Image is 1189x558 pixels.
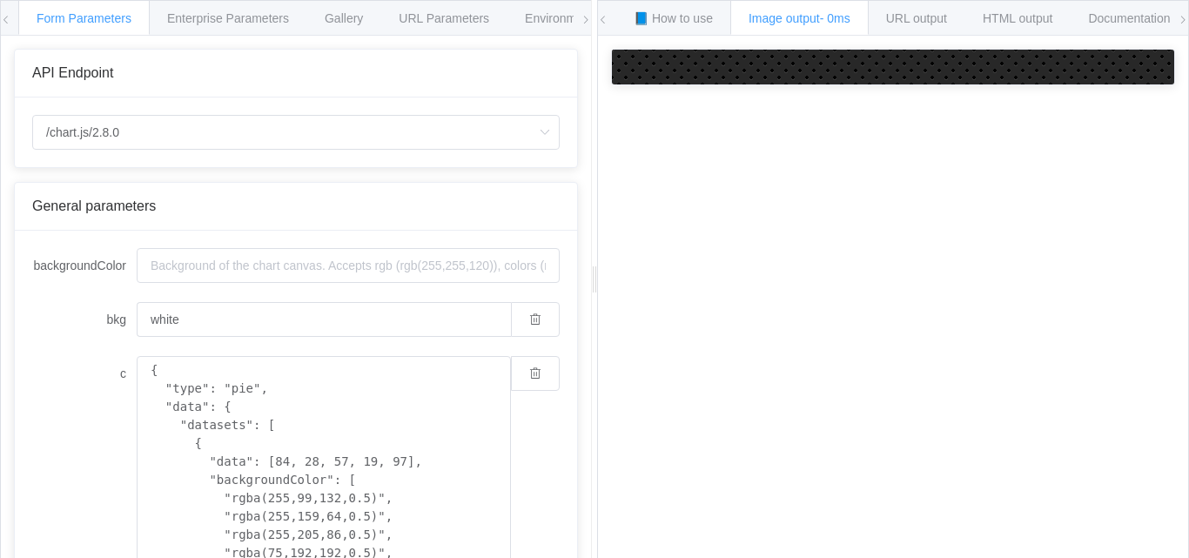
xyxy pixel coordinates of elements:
[32,302,137,337] label: bkg
[820,11,850,25] span: - 0ms
[634,11,713,25] span: 📘 How to use
[325,11,363,25] span: Gallery
[32,115,560,150] input: Select
[399,11,489,25] span: URL Parameters
[37,11,131,25] span: Form Parameters
[525,11,600,25] span: Environments
[137,302,511,337] input: Background of the chart canvas. Accepts rgb (rgb(255,255,120)), colors (red), and url-encoded hex...
[32,65,113,80] span: API Endpoint
[32,356,137,391] label: c
[983,11,1052,25] span: HTML output
[137,248,560,283] input: Background of the chart canvas. Accepts rgb (rgb(255,255,120)), colors (red), and url-encoded hex...
[886,11,947,25] span: URL output
[1088,11,1170,25] span: Documentation
[167,11,289,25] span: Enterprise Parameters
[749,11,850,25] span: Image output
[32,248,137,283] label: backgroundColor
[32,198,156,213] span: General parameters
